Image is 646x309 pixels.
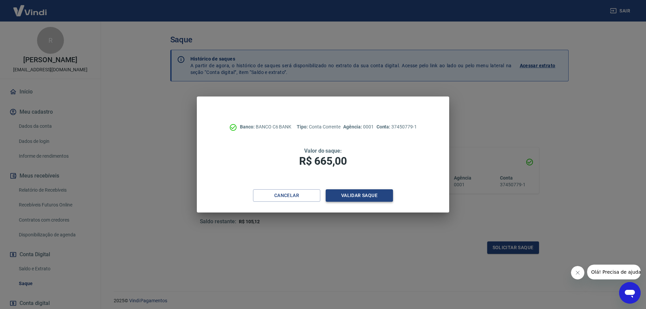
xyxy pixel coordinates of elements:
[4,5,57,10] span: Olá! Precisa de ajuda?
[240,123,291,130] p: BANCO C6 BANK
[571,266,584,279] iframe: Fechar mensagem
[376,123,417,130] p: 37450779-1
[253,189,320,202] button: Cancelar
[376,124,392,129] span: Conta:
[297,123,340,130] p: Conta Corrente
[619,282,641,304] iframe: Botão para abrir a janela de mensagens
[343,124,363,129] span: Agência:
[343,123,373,130] p: 0001
[297,124,309,129] span: Tipo:
[299,155,347,167] span: R$ 665,00
[240,124,256,129] span: Banco:
[587,265,641,279] iframe: Mensagem da empresa
[304,148,342,154] span: Valor do saque:
[326,189,393,202] button: Validar saque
